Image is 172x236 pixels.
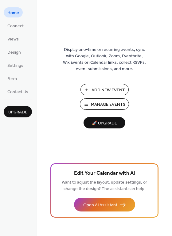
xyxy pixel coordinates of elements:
[80,84,129,95] button: Add New Event
[63,47,146,72] span: Display one-time or recurring events, sync with Google, Outlook, Zoom, Eventbrite, Wix Events or ...
[7,89,28,95] span: Contact Us
[4,47,25,57] a: Design
[4,106,32,117] button: Upgrade
[62,178,147,193] span: Want to adjust the layout, update settings, or change the design? The assistant can help.
[84,117,125,128] button: 🚀 Upgrade
[92,87,125,93] span: Add New Event
[8,109,27,116] span: Upgrade
[80,98,129,110] button: Manage Events
[4,60,27,70] a: Settings
[7,10,19,16] span: Home
[4,7,23,17] a: Home
[7,23,24,29] span: Connect
[87,119,122,128] span: 🚀 Upgrade
[7,36,19,43] span: Views
[74,169,135,178] span: Edit Your Calendar with AI
[7,63,23,69] span: Settings
[4,86,32,97] a: Contact Us
[91,101,125,108] span: Manage Events
[4,21,27,31] a: Connect
[4,73,21,83] a: Form
[4,34,22,44] a: Views
[83,202,117,208] span: Open AI Assistant
[7,76,17,82] span: Form
[7,49,21,56] span: Design
[74,198,135,211] button: Open AI Assistant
